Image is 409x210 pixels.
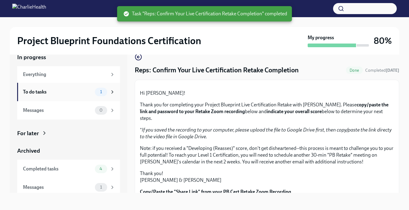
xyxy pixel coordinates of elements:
[17,53,120,61] a: In progress
[140,101,394,122] p: Thank you for completing your Project Blueprint Live Certification Retake with [PERSON_NAME]. Ple...
[23,184,92,191] div: Messages
[96,166,106,171] span: 4
[386,68,399,73] strong: [DATE]
[365,67,399,73] span: October 8th, 2025 11:26
[140,170,394,184] p: Thank you! [PERSON_NAME] & [PERSON_NAME]
[365,68,399,73] span: Completed
[374,35,392,46] h3: 80%
[140,189,394,195] label: Copy/Paste the "Share Link" from your PB Cert Retake Zoom Recording
[308,34,334,41] strong: My progress
[23,89,92,95] div: To do tasks
[17,35,201,47] h2: Project Blueprint Foundations Certification
[23,107,92,114] div: Messages
[96,90,106,94] span: 1
[135,66,299,75] h4: Reps: Confirm Your Live Certification Retake Completion
[123,10,287,17] span: Task "Reps: Confirm Your Live Certification Retake Completion" completed
[140,127,392,139] em: If you saved the recording to your computer, please upload the file to Google Drive first, then c...
[96,108,106,113] span: 0
[17,178,120,197] a: Messages1
[17,129,120,137] a: For later
[23,71,107,78] div: Everything
[23,166,92,172] div: Completed tasks
[346,68,363,73] span: Done
[17,129,39,137] div: For later
[267,109,322,114] strong: indicate your overall score
[17,160,120,178] a: Completed tasks4
[17,83,120,101] a: To do tasks1
[17,101,120,120] a: Messages0
[12,4,46,13] img: CharlieHealth
[140,90,394,97] p: Hi [PERSON_NAME]!
[96,185,106,189] span: 1
[140,145,394,165] p: Note: if you received a "Developing (Reasses)" score, don't get disheartened--this process is mea...
[17,147,120,155] a: Archived
[17,66,120,83] a: Everything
